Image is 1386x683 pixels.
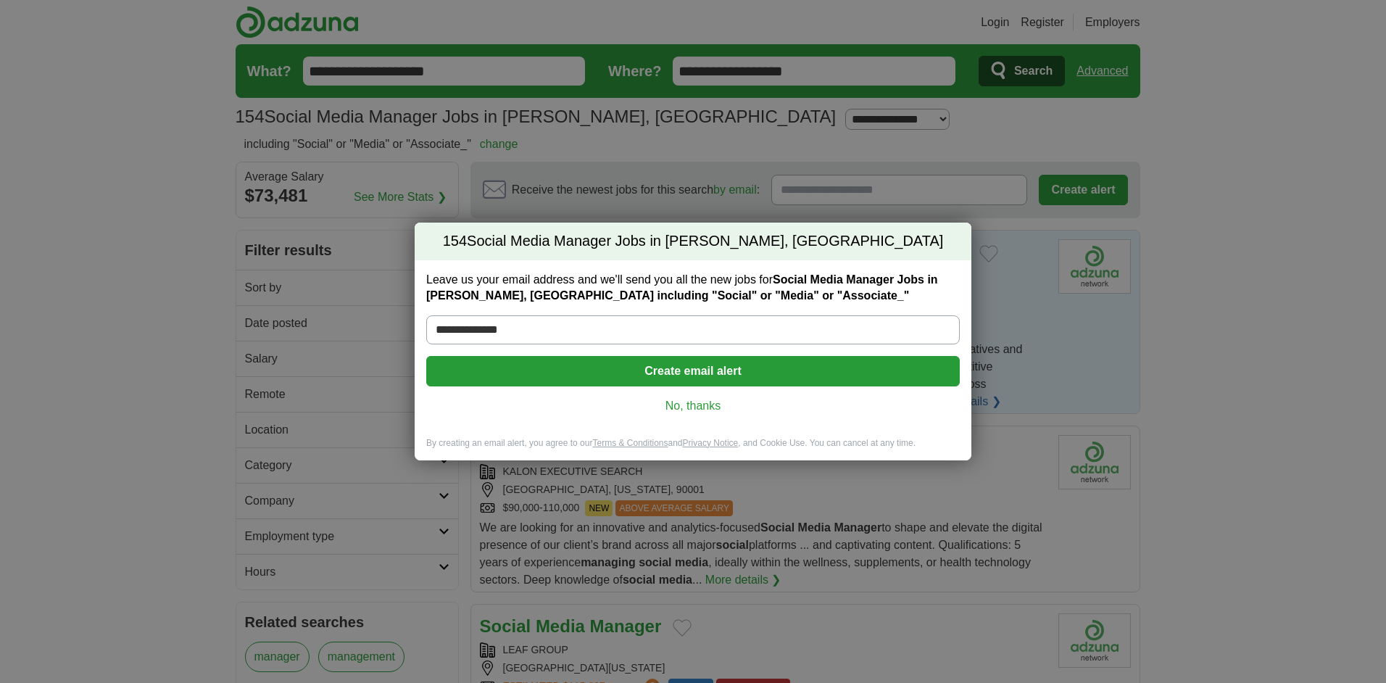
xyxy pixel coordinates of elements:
[592,438,668,448] a: Terms & Conditions
[426,273,938,302] strong: Social Media Manager Jobs in [PERSON_NAME], [GEOGRAPHIC_DATA] including "Social" or "Media" or "A...
[438,398,948,414] a: No, thanks
[426,356,960,386] button: Create email alert
[415,223,971,260] h2: Social Media Manager Jobs in [PERSON_NAME], [GEOGRAPHIC_DATA]
[415,437,971,461] div: By creating an email alert, you agree to our and , and Cookie Use. You can cancel at any time.
[426,272,960,304] label: Leave us your email address and we'll send you all the new jobs for
[443,231,467,252] span: 154
[683,438,739,448] a: Privacy Notice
